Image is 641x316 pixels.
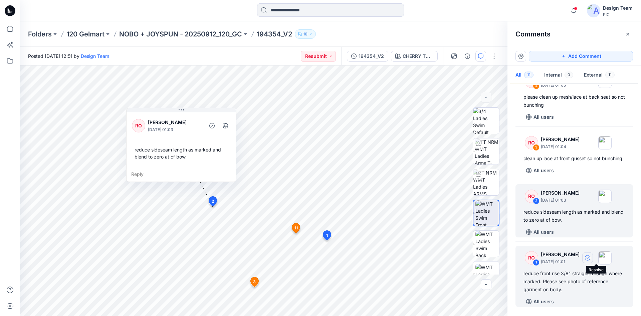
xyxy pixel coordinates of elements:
[523,112,557,122] button: All users
[541,143,580,150] p: [DATE] 01:04
[533,83,540,89] div: 4
[295,29,316,39] button: 10
[253,279,256,285] span: 3
[533,167,554,175] p: All users
[347,51,388,62] button: 194354_V2
[603,12,633,17] div: PIC
[148,126,202,133] p: [DATE] 01:03
[539,67,579,84] button: Internal
[533,198,540,204] div: 2
[391,51,438,62] button: CHERRY TOMATO
[359,52,384,60] div: 194354_V2
[212,198,214,204] span: 2
[525,190,538,203] div: RO
[524,72,533,78] span: 11
[81,53,109,59] a: Design Team
[510,67,539,84] button: All
[475,264,499,285] img: WMT Ladies Swim Left
[294,225,298,231] span: 11
[28,52,109,60] span: Posted [DATE] 12:51 by
[603,4,633,12] div: Design Team
[303,30,307,38] p: 10
[533,298,554,306] p: All users
[403,52,433,60] div: CHERRY TOMATO
[525,251,538,265] div: RO
[119,29,242,39] a: NOBO + JOYSPUN - 20250912_120_GC
[523,296,557,307] button: All users
[515,30,551,38] h2: Comments
[523,227,557,237] button: All users
[541,250,580,258] p: [PERSON_NAME]
[533,113,554,121] p: All users
[132,119,145,132] div: RO
[475,138,499,165] img: TT NRM WMT Ladies Arms T-POSE
[541,258,580,265] p: [DATE] 01:01
[565,72,573,78] span: 0
[533,144,540,151] div: 3
[523,154,625,163] div: clean up lace at front gusset so not bunching
[473,169,499,195] img: TT NRM WMT Ladies ARMS DOWN
[541,135,580,143] p: [PERSON_NAME]
[28,29,52,39] a: Folders
[473,108,499,134] img: 3/4 Ladies Swim Default
[533,259,540,266] div: 1
[326,232,328,238] span: 1
[148,118,202,126] p: [PERSON_NAME]
[462,51,473,62] button: Details
[475,200,499,226] img: WMT Ladies Swim Front
[523,93,625,109] div: please clean up mesh/lace at back seat so not bunching
[523,270,625,294] div: reduce front rise 3/8" straight through where marked. Please see photo of reference garment on body.
[605,72,615,78] span: 11
[579,67,620,84] button: External
[587,4,600,17] img: avatar
[541,197,580,204] p: [DATE] 01:03
[127,167,236,182] div: Reply
[541,189,580,197] p: [PERSON_NAME]
[132,143,231,163] div: reduce sideseam length as marked and blend to zero at cf bow.
[257,29,292,39] p: 194354_V2
[533,228,554,236] p: All users
[525,136,538,149] div: RO
[523,208,625,224] div: reduce sideseam length as marked and blend to zero at cf bow.
[523,165,557,176] button: All users
[529,51,633,62] button: Add Comment
[475,231,499,257] img: WMT Ladies Swim Back
[66,29,104,39] a: 120 Gelmart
